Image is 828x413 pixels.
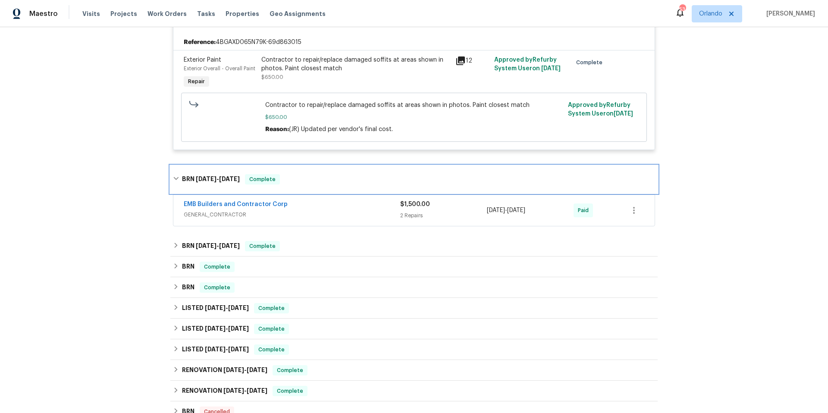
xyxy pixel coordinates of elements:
span: Complete [576,58,606,67]
span: [DATE] [219,243,240,249]
div: 4BGAXD065N79K-69d863015 [173,34,655,50]
span: - [487,206,525,215]
h6: LISTED [182,324,249,334]
span: Repair [185,77,208,86]
span: - [223,388,267,394]
span: Approved by Refurby System User on [568,102,633,117]
h6: BRN [182,262,194,272]
span: - [205,325,249,332]
span: Complete [255,345,288,354]
div: BRN [DATE]-[DATE]Complete [170,166,658,193]
span: Maestro [29,9,58,18]
span: - [205,346,249,352]
h6: BRN [182,174,240,185]
span: Contractor to repair/replace damaged soffits at areas shown in photos. Paint closest match [265,101,563,110]
span: [DATE] [223,388,244,394]
span: Properties [226,9,259,18]
span: [DATE] [487,207,505,213]
div: BRN [DATE]-[DATE]Complete [170,236,658,257]
div: LISTED [DATE]-[DATE]Complete [170,319,658,339]
span: [DATE] [205,325,226,332]
span: - [196,243,240,249]
span: - [223,367,267,373]
span: [DATE] [228,346,249,352]
span: $650.00 [261,75,283,80]
span: Complete [255,325,288,333]
div: 53 [679,5,685,14]
span: Reason: [265,126,289,132]
div: 12 [455,56,489,66]
span: Exterior Paint [184,57,221,63]
span: Tasks [197,11,215,17]
div: LISTED [DATE]-[DATE]Complete [170,339,658,360]
span: Complete [201,283,234,292]
span: Visits [82,9,100,18]
span: [DATE] [228,325,249,332]
span: Paid [578,206,592,215]
div: RENOVATION [DATE]-[DATE]Complete [170,360,658,381]
span: [PERSON_NAME] [763,9,815,18]
span: Orlando [699,9,722,18]
h6: BRN [182,241,240,251]
span: Projects [110,9,137,18]
span: [DATE] [205,346,226,352]
span: GENERAL_CONTRACTOR [184,210,400,219]
div: Contractor to repair/replace damaged soffits at areas shown in photos. Paint closest match [261,56,450,73]
span: Complete [201,263,234,271]
span: [DATE] [196,243,216,249]
a: EMB Builders and Contractor Corp [184,201,288,207]
span: Complete [273,387,307,395]
span: Complete [273,366,307,375]
span: Approved by Refurby System User on [494,57,561,72]
span: $650.00 [265,113,563,122]
span: [DATE] [614,111,633,117]
div: BRN Complete [170,277,658,298]
span: [DATE] [223,367,244,373]
h6: LISTED [182,303,249,313]
span: [DATE] [507,207,525,213]
span: [DATE] [541,66,561,72]
div: LISTED [DATE]-[DATE]Complete [170,298,658,319]
h6: RENOVATION [182,386,267,396]
span: [DATE] [219,176,240,182]
div: RENOVATION [DATE]-[DATE]Complete [170,381,658,401]
span: - [196,176,240,182]
span: Geo Assignments [270,9,326,18]
h6: RENOVATION [182,365,267,375]
span: Exterior Overall - Overall Paint [184,66,255,71]
h6: BRN [182,282,194,293]
span: - [205,305,249,311]
span: Complete [246,175,279,184]
div: 2 Repairs [400,211,487,220]
span: Complete [255,304,288,313]
span: (JR) Updated per vendor's final cost. [289,126,393,132]
span: [DATE] [228,305,249,311]
span: [DATE] [205,305,226,311]
span: [DATE] [196,176,216,182]
span: Complete [246,242,279,250]
span: Work Orders [147,9,187,18]
span: $1,500.00 [400,201,430,207]
h6: LISTED [182,344,249,355]
span: [DATE] [247,388,267,394]
div: BRN Complete [170,257,658,277]
b: Reference: [184,38,216,47]
span: [DATE] [247,367,267,373]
